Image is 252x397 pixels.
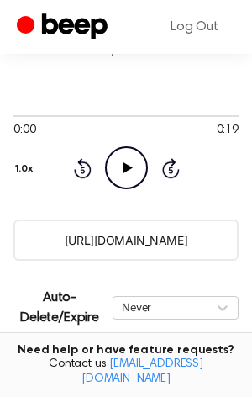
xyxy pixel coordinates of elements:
[13,155,39,183] button: 1.0x
[10,357,242,387] span: Contact us
[13,122,35,140] span: 0:00
[217,122,239,140] span: 0:19
[154,7,235,47] a: Log Out
[13,288,106,328] p: Auto-Delete/Expire
[81,358,203,385] a: [EMAIL_ADDRESS][DOMAIN_NAME]
[17,11,112,44] a: Beep
[122,299,198,315] div: Never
